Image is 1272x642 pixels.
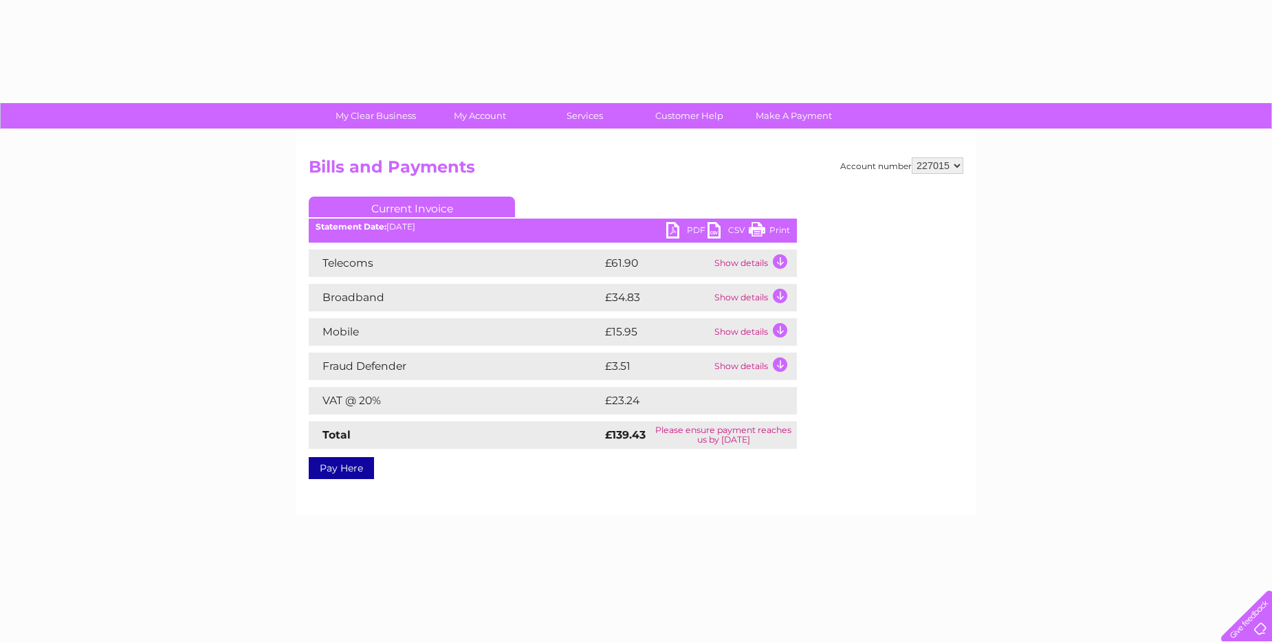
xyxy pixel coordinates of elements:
a: Customer Help [633,103,746,129]
h2: Bills and Payments [309,157,963,184]
td: Show details [711,353,797,380]
a: PDF [666,222,708,242]
td: Show details [711,284,797,311]
td: Mobile [309,318,602,346]
div: Account number [840,157,963,174]
strong: Total [322,428,351,441]
strong: £139.43 [605,428,646,441]
td: £61.90 [602,250,711,277]
td: VAT @ 20% [309,387,602,414]
td: Please ensure payment reaches us by [DATE] [650,421,797,449]
div: [DATE] [309,222,797,232]
td: £3.51 [602,353,711,380]
td: Broadband [309,284,602,311]
a: Current Invoice [309,197,515,217]
a: Print [749,222,790,242]
td: Fraud Defender [309,353,602,380]
a: Make A Payment [737,103,851,129]
td: £15.95 [602,318,711,346]
td: £34.83 [602,284,711,311]
td: £23.24 [602,387,769,414]
a: My Account [424,103,537,129]
a: Pay Here [309,457,374,479]
td: Show details [711,318,797,346]
a: CSV [708,222,749,242]
a: Services [528,103,642,129]
td: Telecoms [309,250,602,277]
a: My Clear Business [319,103,432,129]
b: Statement Date: [316,221,386,232]
td: Show details [711,250,797,277]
